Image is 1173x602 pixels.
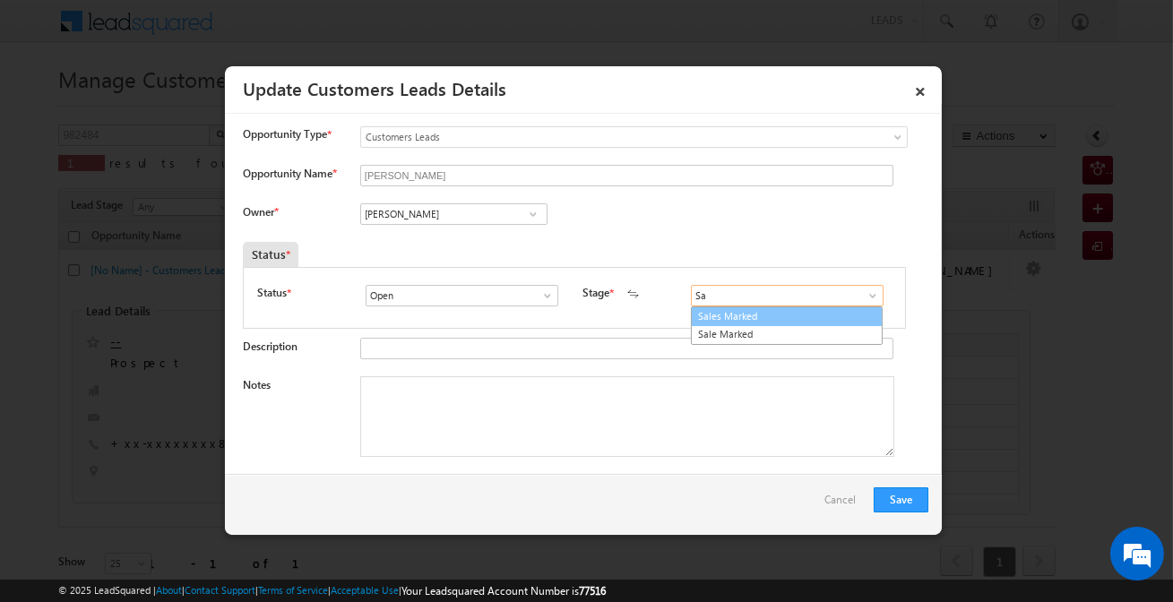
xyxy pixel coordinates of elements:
label: Opportunity Name [243,167,336,180]
a: Show All Items [522,205,544,223]
label: Stage [582,285,609,301]
em: Start Chat [244,469,325,494]
a: Show All Items [531,287,554,305]
label: Description [243,340,298,353]
span: 77516 [579,584,606,598]
a: Sales Marked [691,306,883,327]
a: Contact Support [185,584,255,596]
a: Update Customers Leads Details [243,75,506,100]
input: Type to Search [691,285,884,306]
button: Save [874,487,928,512]
a: Acceptable Use [331,584,399,596]
a: Customers Leads [360,126,908,148]
span: Customers Leads [361,129,834,145]
div: Status [243,242,298,267]
input: Type to Search [366,285,558,306]
a: Terms of Service [258,584,328,596]
div: Minimize live chat window [294,9,337,52]
a: Sale Marked [692,325,882,344]
img: d_60004797649_company_0_60004797649 [30,94,75,117]
label: Owner [243,205,278,219]
a: × [905,73,936,104]
label: Status [257,285,287,301]
a: Cancel [824,487,865,521]
span: Your Leadsquared Account Number is [401,584,606,598]
div: Chat with us now [93,94,301,117]
a: Show All Items [857,287,879,305]
input: Type to Search [360,203,548,225]
textarea: Type your message and hit 'Enter' [23,166,327,454]
span: © 2025 LeadSquared | | | | | [58,582,606,599]
span: Opportunity Type [243,126,327,142]
a: About [156,584,182,596]
label: Notes [243,378,271,391]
